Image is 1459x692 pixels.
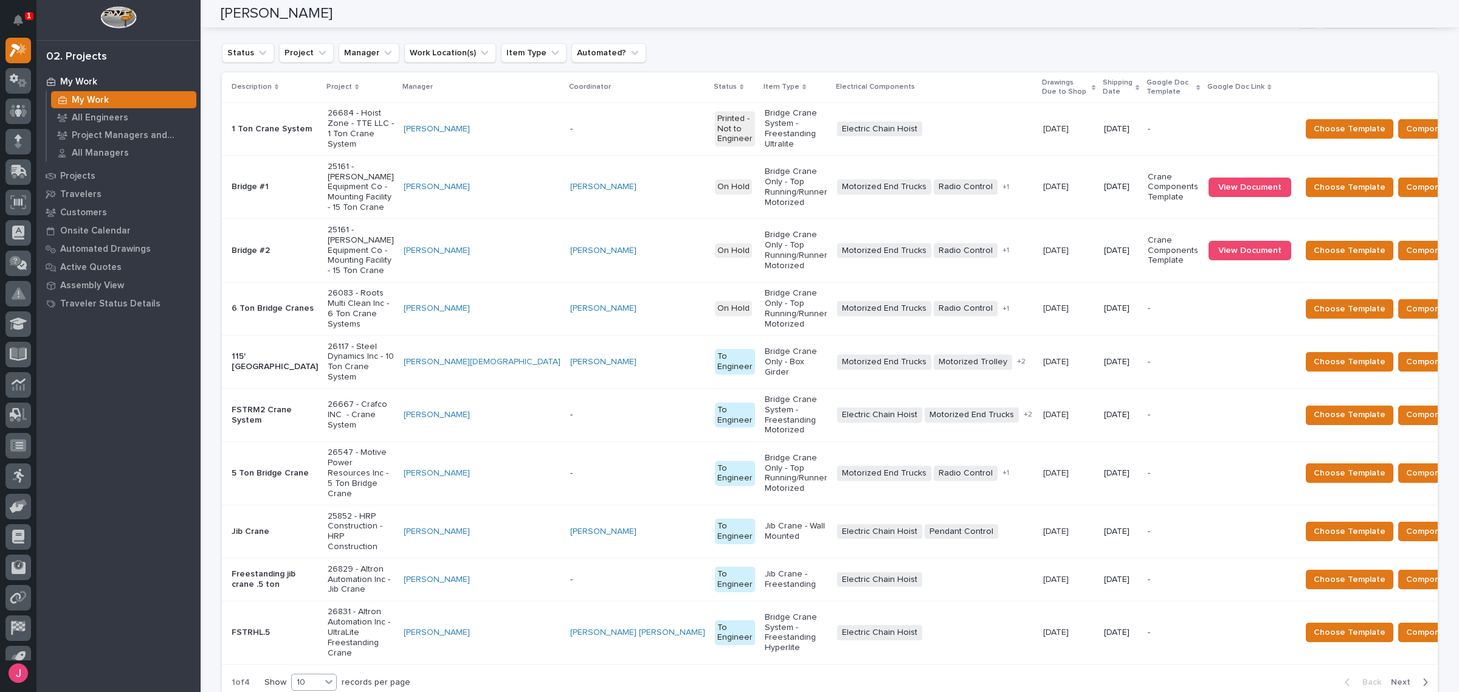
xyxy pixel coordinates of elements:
[1391,677,1418,688] span: Next
[715,567,755,592] div: To Engineer
[570,527,636,537] a: [PERSON_NAME]
[232,468,318,479] p: 5 Ton Bridge Crane
[5,7,31,33] button: Notifications
[72,130,191,141] p: Project Managers and Engineers
[1017,358,1026,365] span: + 2
[36,185,201,203] a: Travelers
[1314,466,1385,480] span: Choose Template
[60,226,131,237] p: Onsite Calendar
[1306,570,1393,589] button: Choose Template
[837,625,922,640] span: Electric Chain Hoist
[837,524,922,539] span: Electric Chain Hoist
[100,6,136,29] img: Workspace Logo
[232,628,318,638] p: FSTRHL.5
[1209,241,1291,260] a: View Document
[715,519,755,544] div: To Engineer
[934,355,1012,370] span: Motorized Trolley
[292,676,321,689] div: 10
[328,225,394,276] p: 25161 - [PERSON_NAME] Equipment Co - Mounting Facility - 15 Ton Crane
[1148,468,1199,479] p: -
[1148,303,1199,314] p: -
[837,122,922,137] span: Electric Chain Hoist
[402,80,433,94] p: Manager
[715,620,755,646] div: To Engineer
[1043,179,1071,192] p: [DATE]
[765,453,827,494] p: Bridge Crane Only - Top Running/Runner Motorized
[72,95,109,106] p: My Work
[837,179,931,195] span: Motorized End Trucks
[765,230,827,271] p: Bridge Crane Only - Top Running/Runner Motorized
[570,303,636,314] a: [PERSON_NAME]
[60,262,122,273] p: Active Quotes
[837,407,922,423] span: Electric Chain Hoist
[232,246,318,256] p: Bridge #2
[1043,243,1071,256] p: [DATE]
[326,80,352,94] p: Project
[328,448,394,499] p: 26547 - Motive Power Resources Inc - 5 Ton Bridge Crane
[232,303,318,314] p: 6 Ton Bridge Cranes
[1043,625,1071,638] p: [DATE]
[15,15,31,34] div: Notifications1
[404,43,496,63] button: Work Location(s)
[1148,172,1199,202] p: Crane Components Template
[715,243,752,258] div: On Hold
[570,246,636,256] a: [PERSON_NAME]
[328,511,394,552] p: 25852 - HRP Construction - HRP Construction
[339,43,399,63] button: Manager
[1306,119,1393,139] button: Choose Template
[925,524,998,539] span: Pendant Control
[404,246,470,256] a: [PERSON_NAME]
[1103,76,1133,99] p: Shipping Date
[1043,572,1071,585] p: [DATE]
[1104,628,1138,638] p: [DATE]
[36,258,201,276] a: Active Quotes
[232,569,318,590] p: Freestanding jib crane .5 ton
[1306,178,1393,197] button: Choose Template
[72,112,128,123] p: All Engineers
[1043,407,1071,420] p: [DATE]
[404,124,470,134] a: [PERSON_NAME]
[342,677,410,688] p: records per page
[72,148,129,159] p: All Managers
[1148,628,1199,638] p: -
[764,80,799,94] p: Item Type
[264,677,286,688] p: Show
[1104,527,1138,537] p: [DATE]
[36,240,201,258] a: Automated Drawings
[765,395,827,435] p: Bridge Crane System - Freestanding Motorized
[1386,677,1438,688] button: Next
[765,288,827,329] p: Bridge Crane Only - Top Running/Runner Motorized
[1148,575,1199,585] p: -
[570,124,705,134] p: -
[328,108,394,149] p: 26684 - Hoist Zone - TTE LLC - 1 Ton Crane System
[570,628,705,638] a: [PERSON_NAME] [PERSON_NAME]
[404,182,470,192] a: [PERSON_NAME]
[1306,241,1393,260] button: Choose Template
[60,77,97,88] p: My Work
[1002,184,1009,191] span: + 1
[715,403,755,428] div: To Engineer
[1207,80,1264,94] p: Google Doc Link
[1148,124,1199,134] p: -
[1148,527,1199,537] p: -
[60,280,124,291] p: Assembly View
[46,50,107,64] div: 02. Projects
[570,357,636,367] a: [PERSON_NAME]
[1104,575,1138,585] p: [DATE]
[1104,246,1138,256] p: [DATE]
[60,244,151,255] p: Automated Drawings
[570,468,705,479] p: -
[934,243,998,258] span: Radio Control
[570,410,705,420] p: -
[5,660,31,686] button: users-avatar
[47,126,201,144] a: Project Managers and Engineers
[36,221,201,240] a: Onsite Calendar
[232,405,318,426] p: FSTRM2 Crane System
[1104,124,1138,134] p: [DATE]
[765,612,827,653] p: Bridge Crane System - Freestanding Hyperlite
[36,276,201,294] a: Assembly View
[836,80,915,94] p: Electrical Components
[925,407,1019,423] span: Motorized End Trucks
[1314,122,1385,136] span: Choose Template
[232,351,318,372] p: 115' [GEOGRAPHIC_DATA]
